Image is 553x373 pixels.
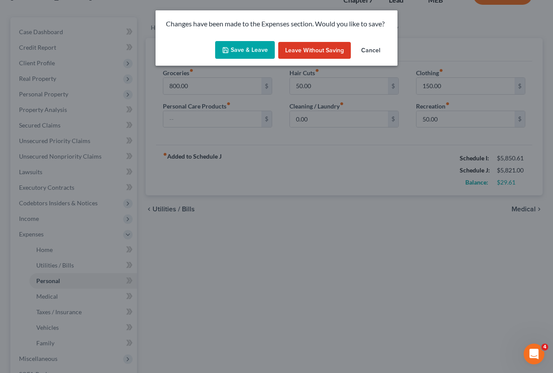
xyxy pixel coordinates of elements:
[215,41,275,59] button: Save & Leave
[166,19,387,29] p: Changes have been made to the Expenses section. Would you like to save?
[354,42,387,59] button: Cancel
[524,344,544,364] iframe: Intercom live chat
[278,42,351,59] button: Leave without Saving
[541,344,548,351] span: 4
